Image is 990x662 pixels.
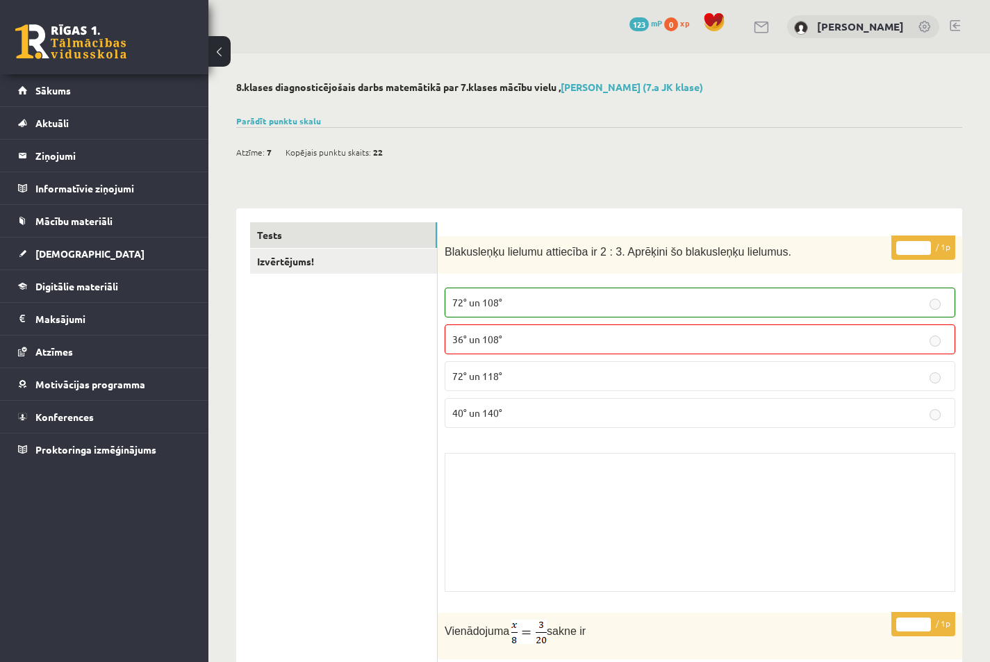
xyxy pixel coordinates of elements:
span: 0 [664,17,678,31]
span: Digitālie materiāli [35,280,118,292]
img: Kirils Ivaņeckis [794,21,808,35]
legend: Maksājumi [35,303,191,335]
span: [DEMOGRAPHIC_DATA] [35,247,145,260]
input: 72° un 108° [930,299,941,310]
p: / 1p [891,612,955,636]
a: Proktoringa izmēģinājums [18,433,191,465]
a: [PERSON_NAME] (7.a JK klase) [561,81,703,93]
span: 72° un 108° [452,296,502,308]
h2: 8.klases diagnosticējošais darbs matemātikā par 7.klases mācību vielu , [236,81,962,93]
span: mP [651,17,662,28]
legend: Informatīvie ziņojumi [35,172,191,204]
input: 40° un 140° [930,409,941,420]
a: [PERSON_NAME] [817,19,904,33]
a: Motivācijas programma [18,368,191,400]
a: Sākums [18,74,191,106]
span: sakne ir [547,625,586,637]
a: 0 xp [664,17,696,28]
input: 36° un 108° [930,336,941,347]
input: 72° un 118° [930,372,941,383]
span: xp [680,17,689,28]
span: 72° un 118° [452,370,502,382]
a: Izvērtējums! [250,249,437,274]
span: Blakusleņķu lielumu attiecība ir 2 : 3. Aprēķini šo blakusleņķu lielumus. [445,246,791,258]
img: wGDBt+uAFwZWrOQZ+LOh7q5KgJJW1FLTTNwwtjvGvpThu2zvrychqD5CuAPx1InqRb+eF3QL5zErOzXfZt2AAAAAElFTkSuQmCC [511,620,547,644]
a: Mācību materiāli [18,205,191,237]
legend: Ziņojumi [35,140,191,172]
span: 7 [267,142,272,163]
span: 36° un 108° [452,333,502,345]
span: 22 [373,142,383,163]
a: 123 mP [629,17,662,28]
span: Mācību materiāli [35,215,113,227]
a: Atzīmes [18,336,191,367]
p: / 1p [891,235,955,260]
span: Sākums [35,84,71,97]
a: Tests [250,222,437,248]
span: Aktuāli [35,117,69,129]
span: Atzīmes [35,345,73,358]
a: Aktuāli [18,107,191,139]
span: Vienādojuma [445,625,509,637]
span: Motivācijas programma [35,378,145,390]
span: Atzīme: [236,142,265,163]
span: Proktoringa izmēģinājums [35,443,156,456]
span: 123 [629,17,649,31]
a: Digitālie materiāli [18,270,191,302]
a: [DEMOGRAPHIC_DATA] [18,238,191,270]
a: Rīgas 1. Tālmācības vidusskola [15,24,126,59]
span: Kopējais punktu skaits: [286,142,371,163]
a: Konferences [18,401,191,433]
a: Informatīvie ziņojumi [18,172,191,204]
a: Ziņojumi [18,140,191,172]
a: Parādīt punktu skalu [236,115,321,126]
a: Maksājumi [18,303,191,335]
span: Konferences [35,411,94,423]
span: 40° un 140° [452,406,502,419]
